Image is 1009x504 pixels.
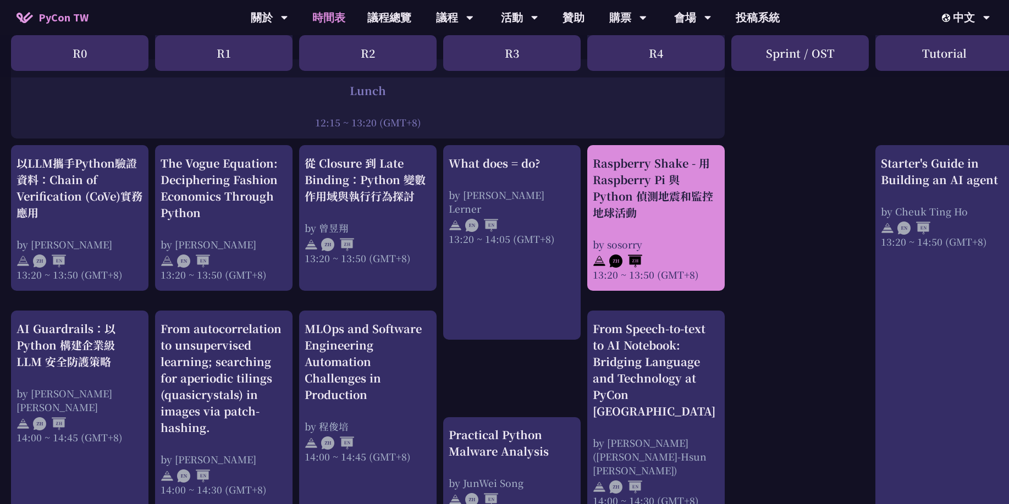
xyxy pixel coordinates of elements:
div: From Speech-to-text to AI Notebook: Bridging Language and Technology at PyCon [GEOGRAPHIC_DATA] [593,320,719,419]
a: Raspberry Shake - 用 Raspberry Pi 與 Python 偵測地震和監控地球活動 by sosorry 13:20 ~ 13:50 (GMT+8) [593,155,719,281]
img: ZHEN.371966e.svg [33,254,66,268]
img: Locale Icon [942,14,953,22]
img: ENEN.5a408d1.svg [897,221,930,235]
div: 14:00 ~ 14:45 (GMT+8) [16,430,143,444]
div: 以LLM攜手Python驗證資料：Chain of Verification (CoVe)實務應用 [16,155,143,221]
div: by 曾昱翔 [305,221,431,235]
div: Lunch [16,82,719,99]
div: 13:20 ~ 14:50 (GMT+8) [881,235,1007,248]
a: MLOps and Software Engineering Automation Challenges in Production by 程俊培 14:00 ~ 14:45 (GMT+8) [305,320,431,463]
img: ENEN.5a408d1.svg [177,469,210,483]
a: From autocorrelation to unsupervised learning; searching for aperiodic tilings (quasicrystals) in... [161,320,287,496]
div: 13:20 ~ 14:05 (GMT+8) [449,232,575,246]
img: ENEN.5a408d1.svg [465,219,498,232]
img: svg+xml;base64,PHN2ZyB4bWxucz0iaHR0cDovL3d3dy53My5vcmcvMjAwMC9zdmciIHdpZHRoPSIyNCIgaGVpZ2h0PSIyNC... [593,480,606,494]
div: R3 [443,35,581,71]
img: ZHZH.38617ef.svg [609,254,642,268]
div: by sosorry [593,237,719,251]
div: 13:20 ~ 13:50 (GMT+8) [16,268,143,281]
img: svg+xml;base64,PHN2ZyB4bWxucz0iaHR0cDovL3d3dy53My5vcmcvMjAwMC9zdmciIHdpZHRoPSIyNCIgaGVpZ2h0PSIyNC... [305,436,318,450]
div: 14:00 ~ 14:45 (GMT+8) [305,450,431,463]
a: 以LLM攜手Python驗證資料：Chain of Verification (CoVe)實務應用 by [PERSON_NAME] 13:20 ~ 13:50 (GMT+8) [16,155,143,281]
a: Starter's Guide in Building an AI agent by Cheuk Ting Ho 13:20 ~ 14:50 (GMT+8) [881,155,1007,248]
img: Home icon of PyCon TW 2025 [16,12,33,23]
img: svg+xml;base64,PHN2ZyB4bWxucz0iaHR0cDovL3d3dy53My5vcmcvMjAwMC9zdmciIHdpZHRoPSIyNCIgaGVpZ2h0PSIyNC... [449,219,462,232]
img: svg+xml;base64,PHN2ZyB4bWxucz0iaHR0cDovL3d3dy53My5vcmcvMjAwMC9zdmciIHdpZHRoPSIyNCIgaGVpZ2h0PSIyNC... [305,238,318,251]
div: AI Guardrails：以 Python 構建企業級 LLM 安全防護策略 [16,320,143,370]
img: ZHZH.38617ef.svg [321,238,354,251]
div: What does = do? [449,155,575,171]
div: by JunWei Song [449,476,575,490]
div: MLOps and Software Engineering Automation Challenges in Production [305,320,431,403]
img: ZHZH.38617ef.svg [33,417,66,430]
img: svg+xml;base64,PHN2ZyB4bWxucz0iaHR0cDovL3d3dy53My5vcmcvMjAwMC9zdmciIHdpZHRoPSIyNCIgaGVpZ2h0PSIyNC... [16,254,30,268]
div: Starter's Guide in Building an AI agent [881,155,1007,188]
img: svg+xml;base64,PHN2ZyB4bWxucz0iaHR0cDovL3d3dy53My5vcmcvMjAwMC9zdmciIHdpZHRoPSIyNCIgaGVpZ2h0PSIyNC... [16,417,30,430]
div: Sprint / OST [731,35,869,71]
div: 14:00 ~ 14:30 (GMT+8) [161,483,287,496]
div: by [PERSON_NAME] [PERSON_NAME] [16,386,143,414]
img: ZHEN.371966e.svg [321,436,354,450]
div: by [PERSON_NAME] [161,237,287,251]
div: Practical Python Malware Analysis [449,427,575,459]
span: PyCon TW [38,9,89,26]
div: R1 [155,35,293,71]
div: R4 [587,35,725,71]
a: PyCon TW [5,4,100,31]
img: ENEN.5a408d1.svg [177,254,210,268]
div: by Cheuk Ting Ho [881,204,1007,218]
div: 13:20 ~ 13:50 (GMT+8) [593,268,719,281]
div: 13:20 ~ 13:50 (GMT+8) [161,268,287,281]
div: by [PERSON_NAME] [16,237,143,251]
div: by [PERSON_NAME]([PERSON_NAME]-Hsun [PERSON_NAME]) [593,436,719,477]
div: The Vogue Equation: Deciphering Fashion Economics Through Python [161,155,287,221]
div: Raspberry Shake - 用 Raspberry Pi 與 Python 偵測地震和監控地球活動 [593,155,719,221]
a: 從 Closure 到 Late Binding：Python 變數作用域與執行行為探討 by 曾昱翔 13:20 ~ 13:50 (GMT+8) [305,155,431,265]
div: 13:20 ~ 13:50 (GMT+8) [305,251,431,265]
div: by 程俊培 [305,419,431,433]
div: From autocorrelation to unsupervised learning; searching for aperiodic tilings (quasicrystals) in... [161,320,287,436]
img: svg+xml;base64,PHN2ZyB4bWxucz0iaHR0cDovL3d3dy53My5vcmcvMjAwMC9zdmciIHdpZHRoPSIyNCIgaGVpZ2h0PSIyNC... [161,469,174,483]
div: by [PERSON_NAME] Lerner [449,188,575,215]
div: by [PERSON_NAME] [161,452,287,466]
div: 從 Closure 到 Late Binding：Python 變數作用域與執行行為探討 [305,155,431,204]
a: The Vogue Equation: Deciphering Fashion Economics Through Python by [PERSON_NAME] 13:20 ~ 13:50 (... [161,155,287,281]
img: svg+xml;base64,PHN2ZyB4bWxucz0iaHR0cDovL3d3dy53My5vcmcvMjAwMC9zdmciIHdpZHRoPSIyNCIgaGVpZ2h0PSIyNC... [161,254,174,268]
div: R2 [299,35,437,71]
img: ZHEN.371966e.svg [609,480,642,494]
div: R0 [11,35,148,71]
a: What does = do? by [PERSON_NAME] Lerner 13:20 ~ 14:05 (GMT+8) [449,155,575,246]
img: svg+xml;base64,PHN2ZyB4bWxucz0iaHR0cDovL3d3dy53My5vcmcvMjAwMC9zdmciIHdpZHRoPSIyNCIgaGVpZ2h0PSIyNC... [881,221,894,235]
a: AI Guardrails：以 Python 構建企業級 LLM 安全防護策略 by [PERSON_NAME] [PERSON_NAME] 14:00 ~ 14:45 (GMT+8) [16,320,143,444]
div: 12:15 ~ 13:20 (GMT+8) [16,115,719,129]
img: svg+xml;base64,PHN2ZyB4bWxucz0iaHR0cDovL3d3dy53My5vcmcvMjAwMC9zdmciIHdpZHRoPSIyNCIgaGVpZ2h0PSIyNC... [593,254,606,268]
